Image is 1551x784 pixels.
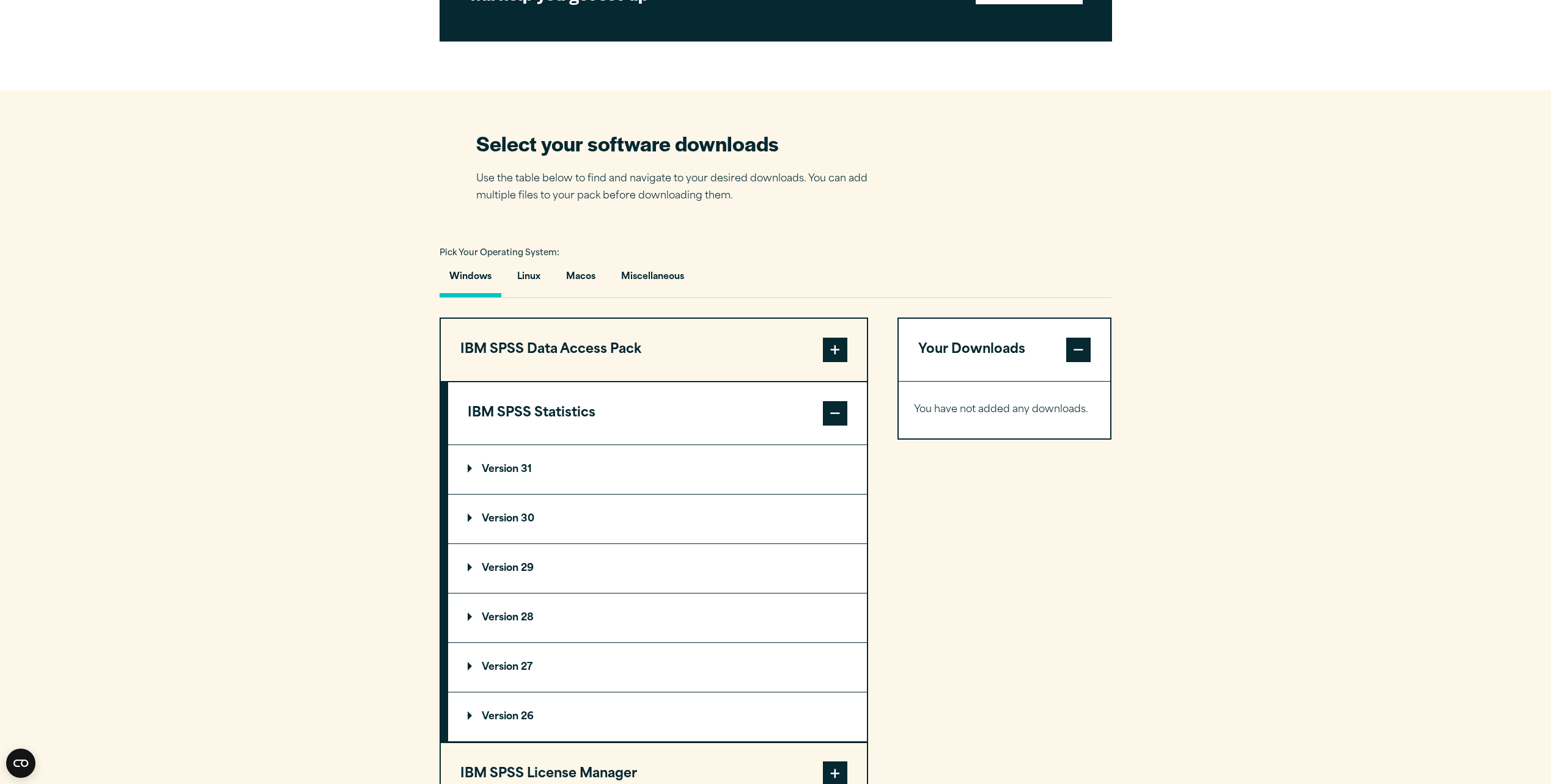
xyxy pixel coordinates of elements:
[468,613,534,623] p: Version 28
[448,382,867,445] button: IBM SPSS Statistics
[899,381,1111,438] div: Your Downloads
[914,401,1096,419] p: You have not added any downloads.
[468,465,532,474] p: Version 31
[441,319,867,381] button: IBM SPSS Data Access Pack
[440,249,559,257] span: Pick Your Operating System:
[556,263,605,297] button: Macos
[448,544,867,593] summary: Version 29
[448,445,867,494] summary: Version 31
[468,662,532,672] p: Version 27
[448,643,867,692] summary: Version 27
[507,263,550,297] button: Linux
[6,749,35,778] button: Open CMP widget
[611,263,694,297] button: Miscellaneous
[468,564,534,573] p: Version 29
[899,319,1111,381] button: Your Downloads
[468,712,534,722] p: Version 26
[468,514,534,524] p: Version 30
[440,263,501,297] button: Windows
[448,495,867,543] summary: Version 30
[448,593,867,642] summary: Version 28
[476,129,886,157] h2: Select your software downloads
[448,445,867,742] div: IBM SPSS Statistics
[476,170,886,206] p: Use the table below to find and navigate to your desired downloads. You can add multiple files to...
[448,692,867,741] summary: Version 26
